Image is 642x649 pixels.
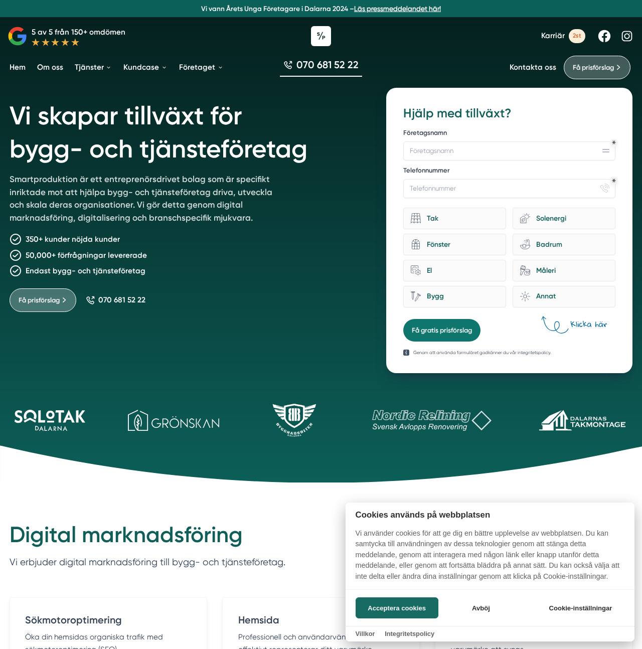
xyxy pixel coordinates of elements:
p: Vi använder cookies för att ge dig en bättre upplevelse av webbplatsen. Du kan samtycka till anvä... [346,528,634,589]
h2: Cookies används på webbplatsen [346,510,634,520]
a: Integritetspolicy [385,630,434,637]
a: Villkor [356,630,375,637]
button: Avböj [441,597,521,618]
button: Acceptera cookies [356,597,438,618]
button: Cookie-inställningar [537,597,624,618]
